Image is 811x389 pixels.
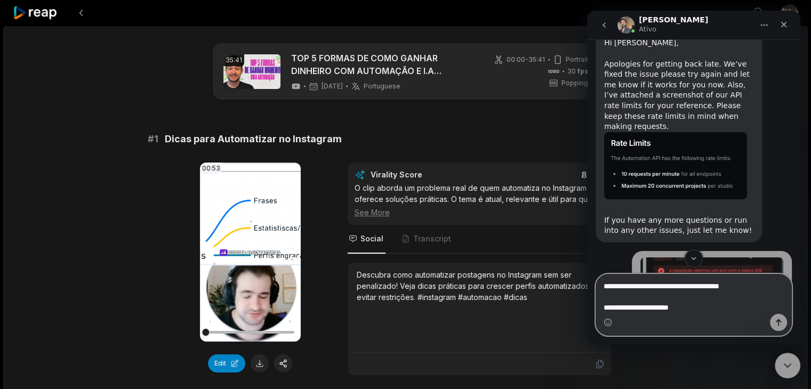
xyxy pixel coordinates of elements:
span: Portrait [566,55,588,64]
span: 30 [567,67,588,76]
span: Transcript [413,233,451,244]
iframe: Intercom live chat [587,11,800,344]
div: Virality Score [371,169,485,180]
span: Social [360,233,383,244]
span: # 1 [148,132,158,147]
div: 8.1 /10 [490,169,605,180]
span: 00:00 - 35:41 [507,55,545,64]
button: Edit [208,354,245,372]
span: Dicas para Automatizar no Instagram [165,132,342,147]
span: Popping [561,78,588,88]
div: See More [355,207,605,218]
iframe: Intercom live chat [775,353,800,378]
video: Your browser does not support mp4 format. [200,163,301,342]
span: Portuguese [364,82,400,91]
div: Descubra como automatizar postagens no Instagram sem ser penalizado! Veja dicas práticas para cre... [357,269,603,303]
span: fps [577,67,588,75]
span: [DATE] [322,82,343,91]
div: O clip aborda um problema real de quem automatiza no Instagram e oferece soluções práticas. O tem... [355,182,605,218]
nav: Tabs [348,225,612,254]
a: TOP 5 FORMAS DE COMO GANHAR DINHEIRO COM AUTOMAÇÃO E I.A (Detalhado) [291,52,475,77]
